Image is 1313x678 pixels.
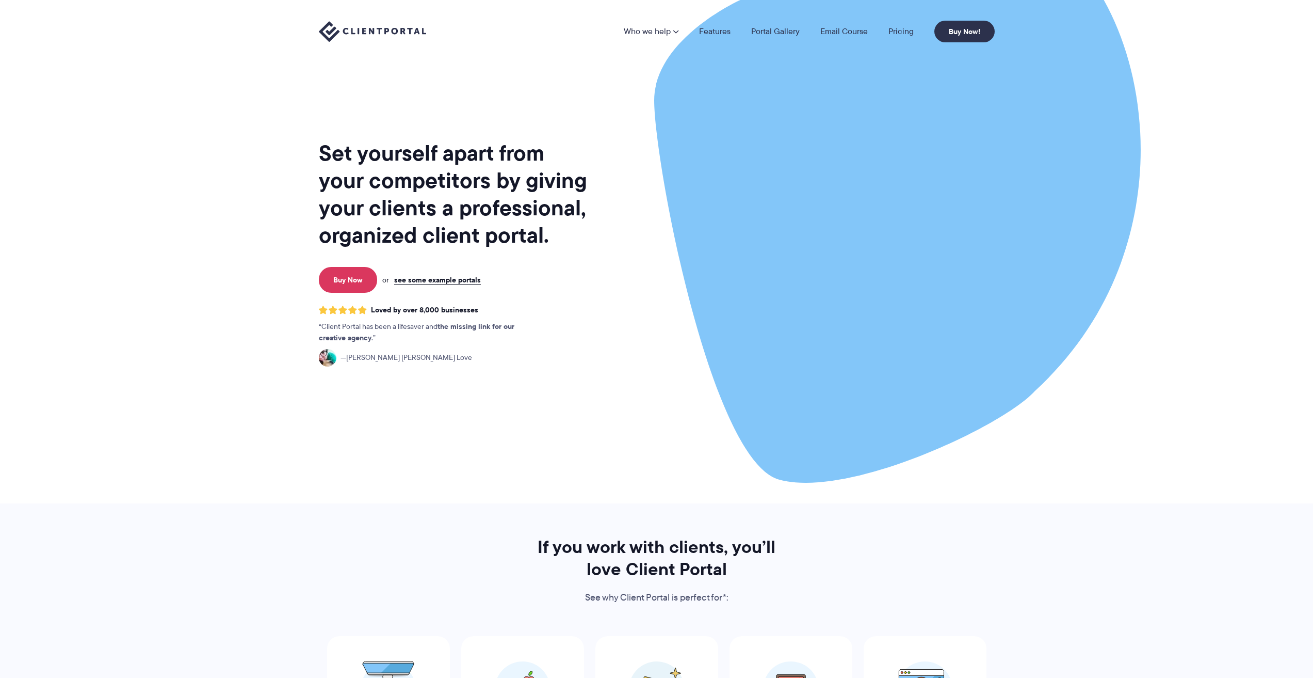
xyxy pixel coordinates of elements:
a: Buy Now [319,267,377,293]
h2: If you work with clients, you’ll love Client Portal [524,536,790,580]
a: Features [699,27,731,36]
span: Loved by over 8,000 businesses [371,306,478,314]
a: Who we help [624,27,678,36]
p: Client Portal has been a lifesaver and . [319,321,536,344]
a: Buy Now! [934,21,995,42]
a: see some example portals [394,275,481,285]
strong: the missing link for our creative agency [319,321,514,343]
a: Pricing [888,27,914,36]
p: See why Client Portal is perfect for*: [524,590,790,606]
a: Email Course [820,27,868,36]
h1: Set yourself apart from your competitors by giving your clients a professional, organized client ... [319,139,589,249]
a: Portal Gallery [751,27,800,36]
span: or [382,275,389,285]
span: [PERSON_NAME] [PERSON_NAME] Love [341,352,472,364]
